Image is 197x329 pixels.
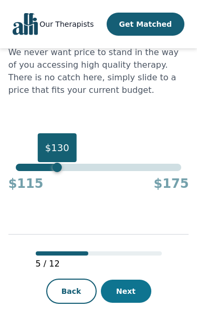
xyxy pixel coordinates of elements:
h4: $175 [154,175,189,192]
button: Get Matched [107,13,184,36]
div: $130 [38,133,77,162]
span: Our Therapists [39,20,94,28]
img: alli logo [13,13,38,35]
button: Next [101,280,151,303]
h4: $115 [8,175,44,192]
button: Back [46,279,97,304]
a: Our Therapists [39,18,94,30]
p: We never want price to stand in the way of you accessing high quality therapy. There is no catch ... [8,46,189,97]
p: 5 / 12 [36,258,162,270]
